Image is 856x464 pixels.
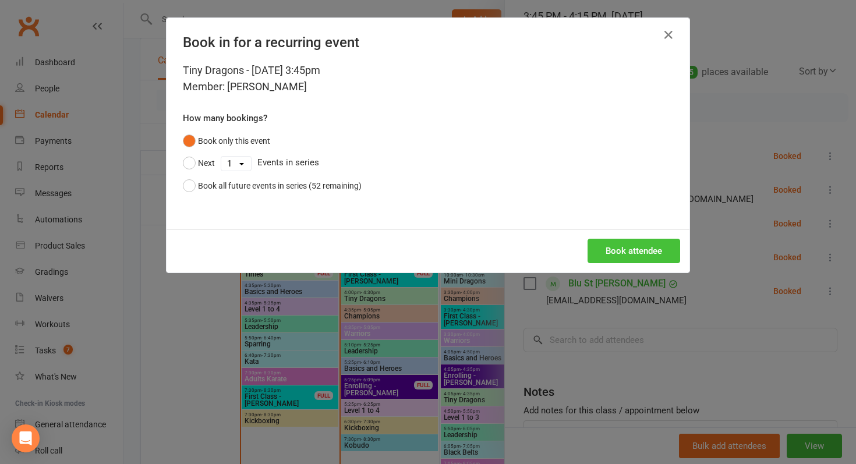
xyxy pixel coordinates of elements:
[183,152,673,174] div: Events in series
[183,175,362,197] button: Book all future events in series (52 remaining)
[12,424,40,452] div: Open Intercom Messenger
[183,130,270,152] button: Book only this event
[183,152,215,174] button: Next
[659,26,678,44] button: Close
[588,239,680,263] button: Book attendee
[183,111,267,125] label: How many bookings?
[183,34,673,51] h4: Book in for a recurring event
[198,179,362,192] div: Book all future events in series (52 remaining)
[183,62,673,95] div: Tiny Dragons - [DATE] 3:45pm Member: [PERSON_NAME]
